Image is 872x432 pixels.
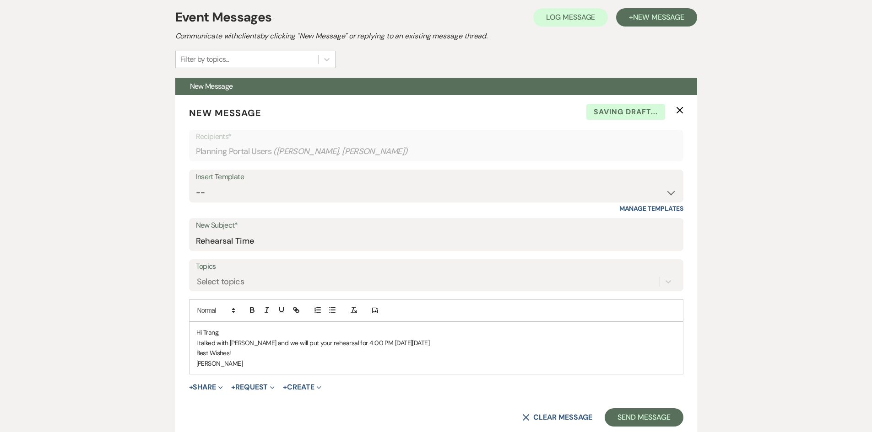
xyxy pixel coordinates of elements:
div: Planning Portal Users [196,143,677,160]
p: Recipients* [196,131,677,143]
button: Request [231,384,275,391]
span: New Message [633,12,684,22]
span: + [283,384,287,391]
button: Send Message [605,408,683,427]
p: Hi Trang, [196,327,676,337]
a: Manage Templates [619,204,683,213]
button: Share [189,384,223,391]
h1: Event Messages [175,8,272,27]
p: [PERSON_NAME] [196,358,676,368]
h2: Communicate with clients by clicking "New Message" or replying to an existing message thread. [175,31,697,42]
p: Best Wishes! [196,348,676,358]
span: Saving draft... [586,104,665,120]
button: Clear message [522,414,592,421]
span: ( [PERSON_NAME], [PERSON_NAME] ) [273,145,408,158]
span: + [189,384,193,391]
div: Insert Template [196,171,677,184]
label: Topics [196,260,677,273]
p: I talked with [PERSON_NAME] and we will put your rehearsal for 4:00 PM [DATE][DATE] [196,338,676,348]
span: + [231,384,235,391]
span: Log Message [546,12,595,22]
div: Filter by topics... [180,54,229,65]
span: New Message [189,107,261,119]
button: Log Message [533,8,608,27]
div: Select topics [197,276,244,288]
span: New Message [190,81,233,91]
button: Create [283,384,321,391]
button: +New Message [616,8,697,27]
label: New Subject* [196,219,677,232]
